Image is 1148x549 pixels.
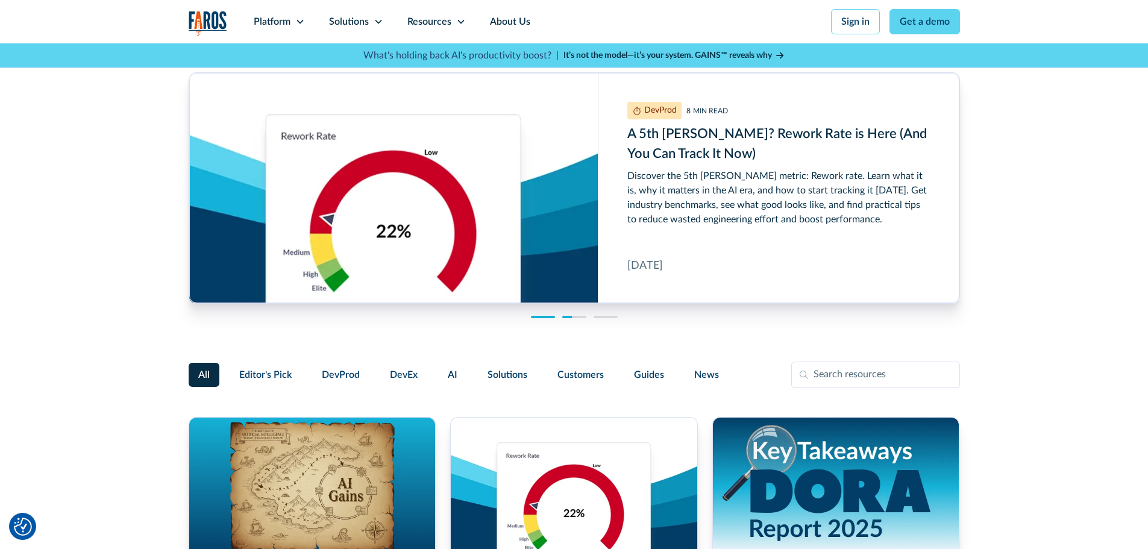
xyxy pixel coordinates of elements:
[563,49,785,62] a: It’s not the model—it’s your system. GAINS™ reveals why
[189,362,960,388] form: Filter Form
[889,9,960,34] a: Get a demo
[189,73,959,303] a: A 5th DORA Metric? Rework Rate is Here (And You Can Track It Now)
[557,368,604,382] span: Customers
[634,368,664,382] span: Guides
[831,9,880,34] a: Sign in
[363,48,559,63] p: What's holding back AI's productivity boost? |
[329,14,369,29] div: Solutions
[563,51,772,60] strong: It’s not the model—it’s your system. GAINS™ reveals why
[322,368,360,382] span: DevProd
[488,368,527,382] span: Solutions
[198,368,210,382] span: All
[448,368,457,382] span: AI
[694,368,719,382] span: News
[390,368,418,382] span: DevEx
[239,368,292,382] span: Editor's Pick
[189,11,227,36] a: home
[189,11,227,36] img: Logo of the analytics and reporting company Faros.
[14,518,32,536] img: Revisit consent button
[14,518,32,536] button: Cookie Settings
[254,14,290,29] div: Platform
[189,73,959,303] div: cms-link
[791,362,960,388] input: Search resources
[407,14,451,29] div: Resources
